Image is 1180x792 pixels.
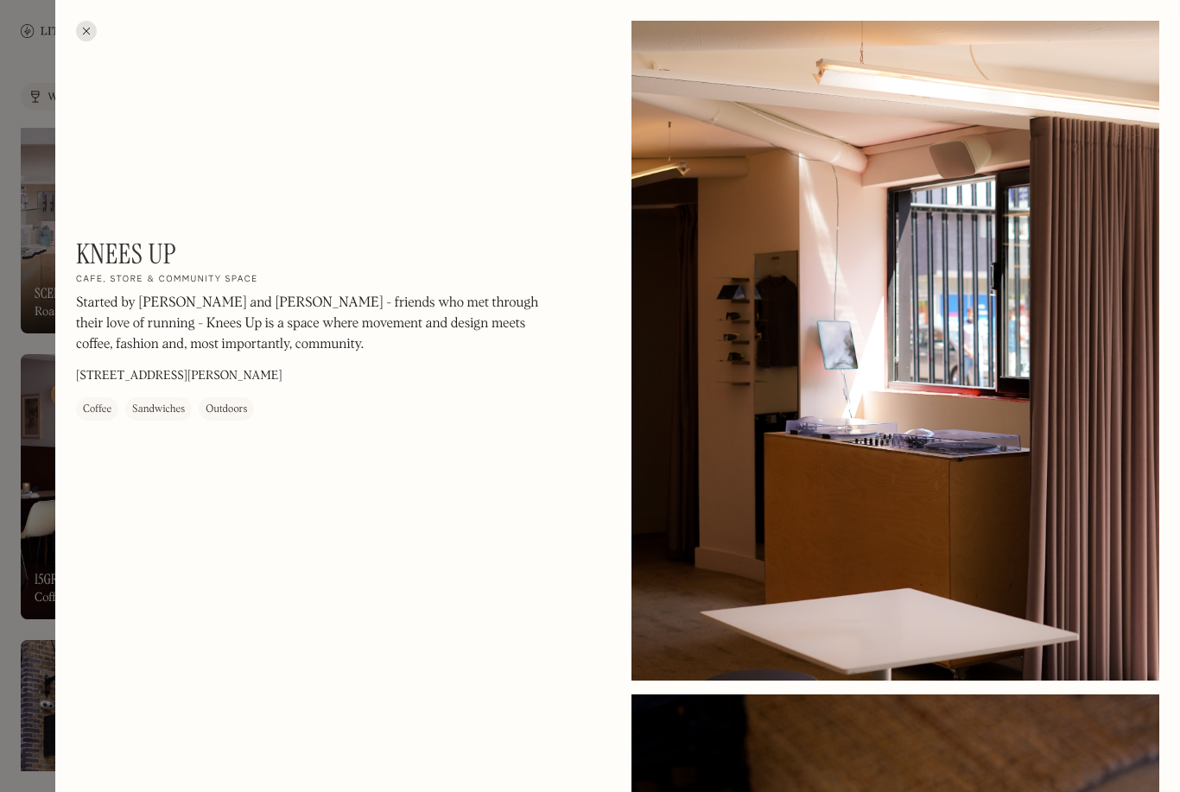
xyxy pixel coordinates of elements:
p: [STREET_ADDRESS][PERSON_NAME] [76,368,282,386]
div: Sandwiches [132,402,185,419]
h2: Cafe, store & community space [76,275,258,287]
h1: Knees Up [76,238,176,270]
p: Started by [PERSON_NAME] and [PERSON_NAME] - friends who met through their love of running - Knee... [76,294,542,356]
div: Outdoors [206,402,247,419]
div: Coffee [83,402,111,419]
